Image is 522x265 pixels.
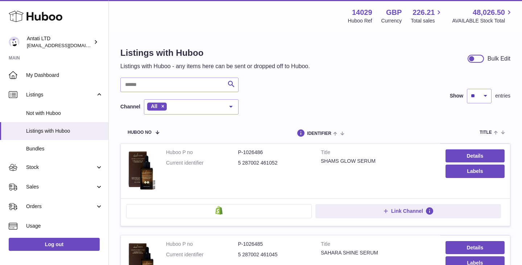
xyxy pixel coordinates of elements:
dd: 5 287002 461052 [238,160,310,166]
span: Total sales [411,17,443,24]
span: Bundles [26,145,103,152]
span: All [151,103,157,109]
a: Details [446,241,505,254]
a: 226.21 Total sales [411,8,443,24]
a: Log out [9,238,100,251]
img: SHAMS GLOW SERUM [126,149,155,191]
div: Bulk Edit [488,55,510,63]
span: [EMAIL_ADDRESS][DOMAIN_NAME] [27,42,107,48]
strong: GBP [386,8,402,17]
h1: Listings with Huboo [120,47,310,59]
span: 48,026.50 [473,8,505,17]
span: AVAILABLE Stock Total [452,17,513,24]
p: Listings with Huboo - any items here can be sent or dropped off to Huboo. [120,62,310,70]
span: Not with Huboo [26,110,103,117]
strong: Title [321,149,435,158]
img: shopify-small.png [215,206,223,215]
span: entries [495,92,510,99]
strong: Title [321,241,435,249]
a: Details [446,149,505,162]
span: Listings [26,91,95,98]
div: Currency [381,17,402,24]
span: Orders [26,203,95,210]
a: 48,026.50 AVAILABLE Stock Total [452,8,513,24]
label: Channel [120,103,140,110]
dt: Huboo P no [166,149,238,156]
strong: 14029 [352,8,372,17]
div: Huboo Ref [348,17,372,24]
span: Link Channel [391,208,423,214]
dd: P-1026485 [238,241,310,248]
img: toufic@antatiskin.com [9,37,20,47]
dd: 5 287002 461045 [238,251,310,258]
button: Labels [446,165,505,178]
span: identifier [307,131,331,136]
label: Show [450,92,463,99]
div: SHAMS GLOW SERUM [321,158,435,165]
dt: Huboo P no [166,241,238,248]
div: Antati LTD [27,35,92,49]
button: Link Channel [315,204,501,218]
span: Usage [26,223,103,229]
dt: Current identifier [166,251,238,258]
span: Sales [26,183,95,190]
span: Huboo no [128,130,152,135]
dd: P-1026486 [238,149,310,156]
span: My Dashboard [26,72,103,79]
dt: Current identifier [166,160,238,166]
div: SAHARA SHINE SERUM [321,249,435,256]
span: Listings with Huboo [26,128,103,134]
span: title [480,130,492,135]
span: 226.21 [413,8,435,17]
span: Stock [26,164,95,171]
